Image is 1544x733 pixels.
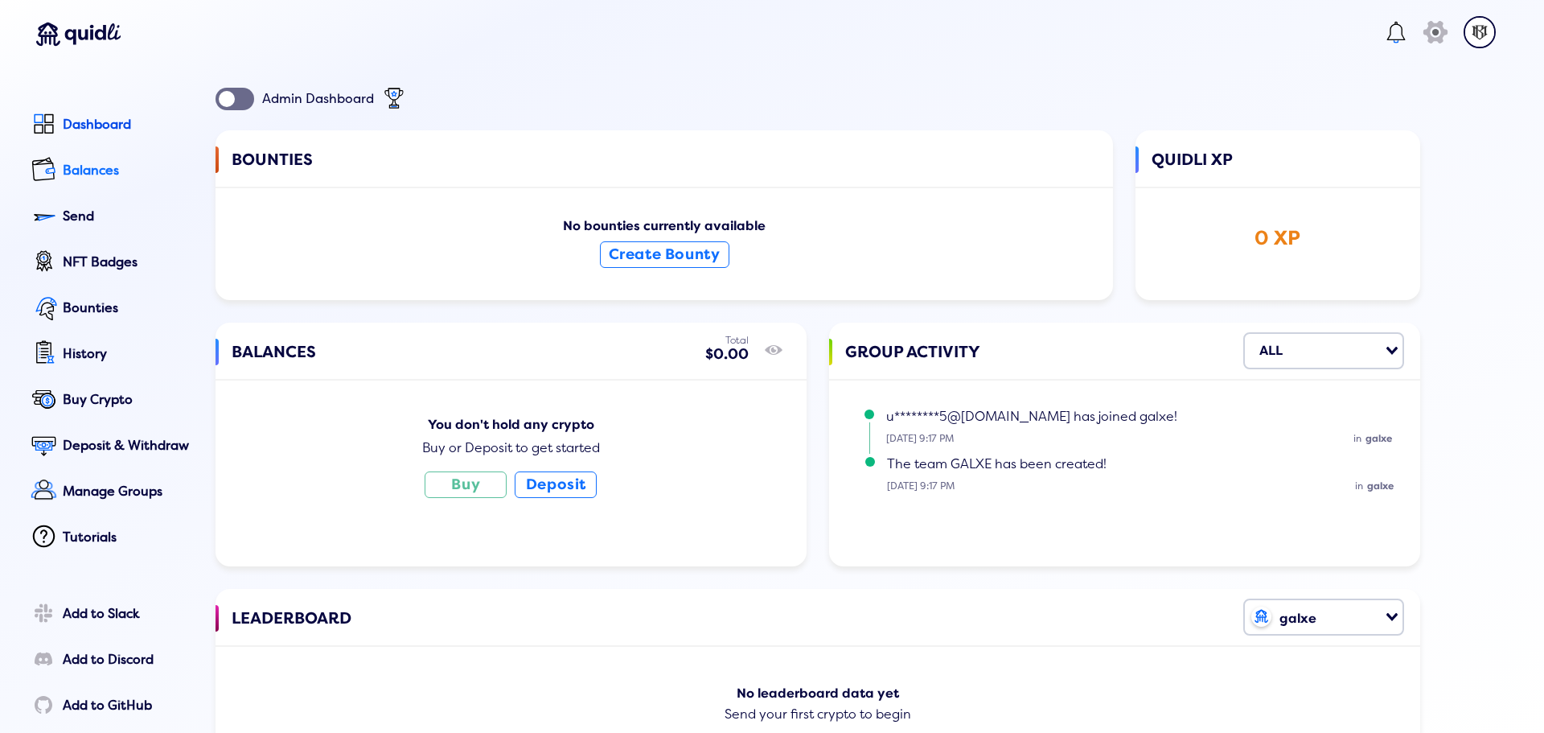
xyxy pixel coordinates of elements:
a: Send [27,200,193,236]
div: History [63,347,193,361]
div: Tutorials [63,530,193,545]
div: Balances [63,163,193,178]
div: NFT Badges [63,255,193,270]
div: Send [63,209,193,224]
span: in [1355,480,1363,492]
span: BALANCES [232,339,316,387]
div: Search for option [1243,332,1404,369]
a: Add to GitHub [27,689,193,725]
div: Buy Crypto [63,393,193,407]
span: in [1353,433,1361,445]
div: Add to Discord [63,653,193,667]
div: Deposit & Withdraw [63,439,193,453]
div: Send your first crypto to begin [232,705,1404,726]
div: Total [705,336,749,347]
div: Add to GitHub [63,698,193,713]
small: [DATE] 9:17 PM [887,481,1402,492]
a: Tutorials [27,521,193,557]
div: Admin Dashboard [262,92,374,106]
a: Bounties [27,291,193,327]
span: LEADERBOARD [232,605,351,653]
a: Add to Discord [27,643,193,679]
a: Deposit & Withdraw [27,429,193,465]
small: [DATE] 9:17 PM [886,434,1400,445]
a: Buy Crypto [27,383,193,419]
div: Dashboard [63,117,193,132]
a: Add to Slack [27,597,193,633]
a: Manage Groups [27,475,193,511]
div: You don't hold any crypto [232,418,790,432]
input: Search for option [1287,337,1382,364]
div: Buy or Deposit to get started [232,441,790,455]
b: No leaderboard data yet [737,686,899,702]
span: BOUNTIES [232,146,313,195]
button: Deposit [515,472,597,498]
span: QUIDLI XP [1152,146,1233,195]
button: Buy [425,472,507,498]
div: Search for option [1243,599,1404,636]
a: NFT Badges [27,245,193,282]
div: ALL [1259,337,1283,364]
div: $0.00 [705,346,749,363]
img: WEBAPP Group [1251,607,1271,627]
div: Bounties [63,301,193,315]
div: Add to Slack [63,607,193,621]
span: The team GALXE has been created! [887,456,1107,472]
a: History [27,337,193,373]
div: Manage Groups [63,484,193,499]
a: Balances [27,154,193,190]
span: GROUP ACTIVITY [845,339,980,387]
span: galxe [1365,433,1392,445]
div: No bounties currently available [232,219,1097,284]
span: u********5@[DOMAIN_NAME] has joined galxe! [886,409,1177,425]
div: 0 XP [1152,227,1403,250]
img: account [1464,16,1496,48]
div: galxe [1279,605,1316,632]
input: Search for option [1321,603,1382,633]
button: Create Bounty [600,241,729,268]
span: galxe [1367,480,1394,492]
a: Dashboard [27,108,193,144]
